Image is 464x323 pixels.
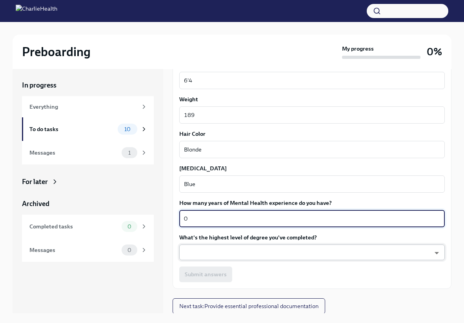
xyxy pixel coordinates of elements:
div: ​ [179,245,445,260]
div: To do tasks [29,125,115,133]
h3: 0% [427,45,442,59]
label: [MEDICAL_DATA] [179,164,445,172]
a: In progress [22,80,154,90]
a: Archived [22,199,154,208]
textarea: 189 [184,110,440,120]
div: Everything [29,102,137,111]
textarea: 0 [184,214,440,223]
img: CharlieHealth [16,5,57,17]
span: 0 [123,247,136,253]
h2: Preboarding [22,44,91,60]
a: To do tasks10 [22,117,154,141]
span: 10 [120,126,135,132]
textarea: Blue [184,179,440,189]
span: Next task : Provide essential professional documentation [179,302,318,310]
a: Messages0 [22,238,154,262]
span: 1 [124,150,135,156]
span: 0 [123,224,136,230]
a: Completed tasks0 [22,215,154,238]
div: Completed tasks [29,222,118,231]
div: For later [22,177,48,186]
button: Next task:Provide essential professional documentation [173,298,325,314]
textarea: 6'4 [184,76,440,85]
label: How many years of Mental Health experience do you have? [179,199,445,207]
textarea: Blonde [184,145,440,154]
a: Messages1 [22,141,154,164]
strong: My progress [342,45,374,53]
div: Messages [29,246,118,254]
div: Messages [29,148,118,157]
label: Weight [179,95,445,103]
a: Everything [22,96,154,117]
a: For later [22,177,154,186]
label: Hair Color [179,130,445,138]
label: What's the highest level of degree you've completed? [179,234,445,241]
